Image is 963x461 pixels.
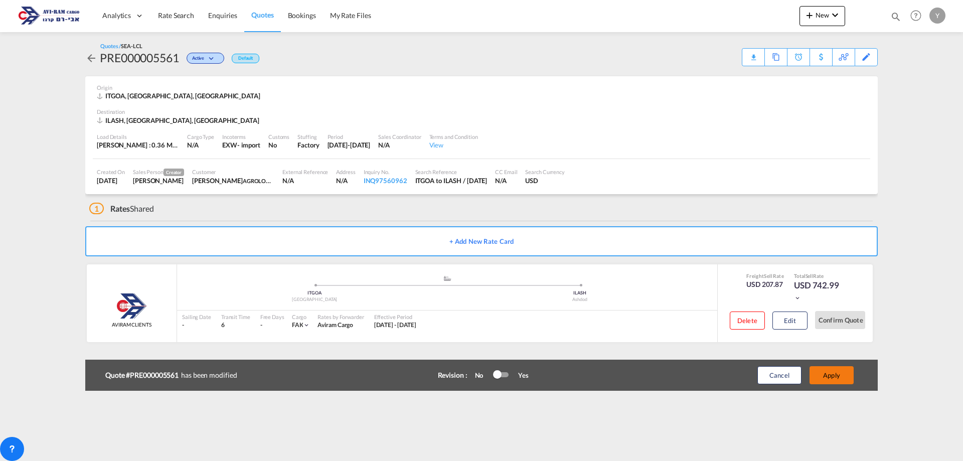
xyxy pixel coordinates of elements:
div: Terms and Condition [429,133,478,140]
md-icon: icon-download [747,50,759,58]
span: 1 [89,203,104,214]
div: ITGOA to ILASH / 27 Aug 2025 [415,176,488,185]
div: Free Days [260,313,284,321]
div: Search Currency [525,168,565,176]
div: No [268,140,289,149]
div: Destination [97,108,866,115]
button: Edit [772,312,808,330]
div: icon-arrow-left [85,50,100,66]
span: Enquiries [208,11,237,20]
span: Creator [164,169,184,176]
div: 27 Aug 2025 [97,176,125,185]
div: MONIQUE BENAYOUN [192,176,274,185]
span: AVIRAM CLIENTS [112,321,151,328]
div: Y [929,8,945,24]
div: USD 742.99 [794,279,844,303]
div: 30 Sep 2025 [328,140,371,149]
div: View [429,140,478,149]
div: - [260,321,262,330]
button: Confirm Quote [815,311,865,329]
div: N/A [187,140,214,149]
span: AGROLOGIC [243,177,275,185]
div: PRE000005561 [100,50,179,66]
div: Change Status Here [179,50,227,66]
div: N/A [282,176,328,185]
button: + Add New Rate Card [85,226,878,256]
div: Quotes /SEA-LCL [100,42,142,50]
md-icon: icon-chevron-down [207,56,219,62]
div: No [470,371,494,380]
md-icon: icon-chevron-down [794,294,801,301]
div: icon-magnify [890,11,901,26]
span: New [804,11,841,19]
md-icon: assets/icons/custom/ship-fill.svg [441,276,453,281]
div: Search Reference [415,168,488,176]
div: N/A [378,140,421,149]
div: Period [328,133,371,140]
div: Incoterms [222,133,260,140]
div: Revision : [438,370,467,380]
div: Stuffing [297,133,319,140]
span: [DATE] - [DATE] [374,321,417,329]
button: Cancel [757,366,801,384]
div: External Reference [282,168,328,176]
span: Rate Search [158,11,194,20]
div: Load Details [97,133,179,140]
div: 01 Aug 2025 - 31 Aug 2025 [374,321,417,330]
div: Sales Person [133,168,184,176]
div: ILASH, Ashdod, Middle East [97,116,262,125]
div: Change Status Here [187,53,224,64]
b: Quote #PRE000005561 [105,370,181,380]
div: Aviram Cargo [317,321,364,330]
md-icon: icon-magnify [890,11,901,22]
button: icon-plus 400-fgNewicon-chevron-down [799,6,845,26]
md-icon: icon-chevron-down [303,322,310,329]
div: Shared [89,203,154,214]
div: Yulia Vainblat [133,176,184,185]
button: Delete [730,312,765,330]
div: ILASH [447,290,713,296]
md-icon: icon-chevron-down [829,9,841,21]
div: Origin [97,84,866,91]
div: - [182,321,211,330]
div: Customs [268,133,289,140]
div: Cargo [292,313,310,321]
div: Ashdod [447,296,713,303]
div: [GEOGRAPHIC_DATA] [182,296,447,303]
span: My Rate Files [330,11,371,20]
div: USD [525,176,565,185]
div: Yes [508,371,529,380]
span: Sell [764,273,772,279]
div: Created On [97,168,125,176]
div: Sales Coordinator [378,133,421,140]
div: Rates by Forwarder [317,313,364,321]
div: Default [232,54,259,63]
div: ITGOA, Genova, Europe [97,91,263,100]
md-icon: icon-arrow-left [85,52,97,64]
div: [PERSON_NAME] : 0.36 MT | Volumetric Wt : 3.25 CBM | Chargeable Wt : 3.25 W/M [97,140,179,149]
div: - import [237,140,260,149]
div: Total Rate [794,272,844,279]
span: Help [907,7,924,24]
div: N/A [495,176,517,185]
div: Quote PDF is not available at this time [747,49,759,58]
md-icon: icon-plus 400-fg [804,9,816,21]
span: Aviram Cargo [317,321,353,329]
div: CC Email [495,168,517,176]
span: ITGOA, [GEOGRAPHIC_DATA], [GEOGRAPHIC_DATA] [105,92,260,100]
button: Apply [810,366,854,384]
div: 6 [221,321,250,330]
div: Sailing Date [182,313,211,321]
span: SEA-LCL [121,43,142,49]
div: has been modified [105,368,406,383]
div: ITGOA [182,290,447,296]
div: Customer [192,168,274,176]
span: Analytics [102,11,131,21]
div: Factory Stuffing [297,140,319,149]
span: FAK [292,321,303,329]
span: Rates [110,204,130,213]
div: Cargo Type [187,133,214,140]
div: EXW [222,140,237,149]
div: Freight Rate [746,272,784,279]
